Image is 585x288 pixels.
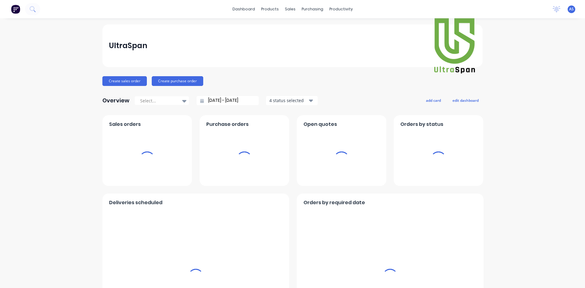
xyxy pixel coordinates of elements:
[102,94,129,107] div: Overview
[303,199,365,206] span: Orders by required date
[258,5,282,14] div: products
[229,5,258,14] a: dashboard
[109,121,141,128] span: Sales orders
[269,97,308,104] div: 4 status selected
[299,5,326,14] div: purchasing
[303,121,337,128] span: Open quotes
[282,5,299,14] div: sales
[326,5,356,14] div: productivity
[266,96,318,105] button: 4 status selected
[152,76,203,86] button: Create purchase order
[109,40,147,52] div: UltraSpan
[206,121,249,128] span: Purchase orders
[433,17,476,75] img: UltraSpan
[422,96,445,104] button: add card
[102,76,147,86] button: Create sales order
[11,5,20,14] img: Factory
[448,96,483,104] button: edit dashboard
[109,199,162,206] span: Deliveries scheduled
[569,6,574,12] span: AS
[400,121,443,128] span: Orders by status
